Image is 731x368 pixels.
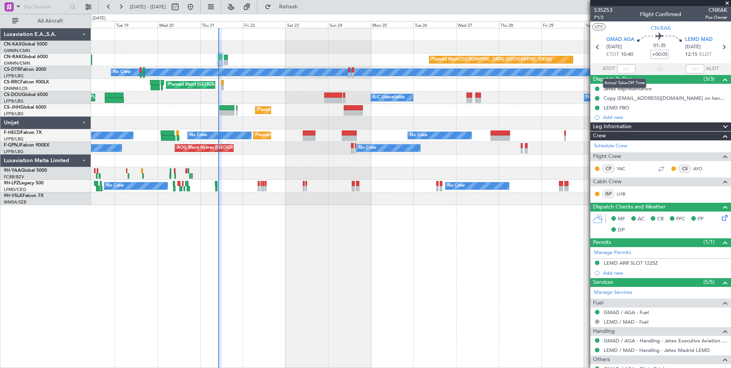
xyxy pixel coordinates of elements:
[499,21,542,28] div: Thu 28
[593,122,632,131] span: Leg Information
[593,152,621,161] span: Flight Crew
[617,64,635,73] input: --:--
[4,111,24,117] a: LFPB/LBG
[603,114,727,120] div: Add new
[286,21,328,28] div: Sat 23
[603,78,646,88] div: Actual Take-Off Time
[4,86,28,91] a: DNMM/LOS
[653,42,666,50] span: 01:35
[594,14,612,21] span: P1/2
[4,181,19,186] span: 9H-LPZ
[4,168,21,173] span: 9H-YAA
[261,1,307,13] button: Refresh
[703,278,715,286] span: (5/5)
[4,42,21,47] span: CN-KAS
[255,130,376,141] div: Planned Maint [GEOGRAPHIC_DATA] ([GEOGRAPHIC_DATA])
[4,187,26,192] a: LFMD/CEQ
[606,51,619,59] span: ETOT
[617,165,634,172] a: YAC
[592,23,606,30] button: UTC
[593,355,610,364] span: Others
[8,15,83,27] button: All Aircraft
[4,194,23,198] span: 9H-VSLK
[4,174,24,180] a: FCBB/BZV
[371,21,414,28] div: Mon 25
[328,21,371,28] div: Sun 24
[586,92,604,103] div: No Crew
[602,164,615,173] div: CP
[4,130,21,135] span: F-HECD
[685,43,701,51] span: [DATE]
[685,51,697,59] span: 12:15
[177,142,306,154] div: AOG Maint Hyères ([GEOGRAPHIC_DATA]-[GEOGRAPHIC_DATA])
[4,168,47,173] a: 9H-YAAGlobal 5000
[113,67,131,78] div: No Crew
[593,75,632,84] span: Dispatch To-Dos
[604,347,710,353] a: LEMD / MAD - Handling - Jetex Madrid LEMD
[685,36,713,44] span: LEMD MAD
[4,149,24,155] a: LFPB/LBG
[705,14,727,21] span: Pos Owner
[4,93,22,97] span: CS-DOU
[593,132,606,140] span: Crew
[657,215,664,223] span: CR
[4,67,20,72] span: CS-DTR
[4,67,46,72] a: CS-DTRFalcon 2000
[541,21,584,28] div: Fri 29
[4,48,30,54] a: GMMN/CMN
[703,75,715,83] span: (3/3)
[593,327,615,336] span: Handling
[4,73,24,79] a: LFPB/LBG
[4,55,48,59] a: CN-RAKGlobal 6000
[606,43,622,51] span: [DATE]
[4,143,20,148] span: F-GPNJ
[130,3,166,10] span: [DATE] - [DATE]
[593,238,611,247] span: Permits
[115,21,158,28] div: Tue 19
[4,194,44,198] a: 9H-VSLKFalcon 7X
[603,65,615,73] span: ATOT
[431,54,552,65] div: Planned Maint [GEOGRAPHIC_DATA] ([GEOGRAPHIC_DATA])
[93,15,106,22] div: [DATE]
[4,130,42,135] a: F-HECDFalcon 7X
[4,105,46,110] a: CS-JHHGlobal 6000
[168,79,289,91] div: Planned Maint [GEOGRAPHIC_DATA] ([GEOGRAPHIC_DATA])
[693,165,710,172] a: AYO
[618,226,625,234] span: DP
[617,191,634,197] a: LHB
[4,93,48,97] a: CS-DOUGlobal 6500
[4,181,44,186] a: 9H-LPZLegacy 500
[706,65,719,73] span: ALDT
[593,299,603,308] span: Fuel
[584,21,627,28] div: Sat 30
[594,6,612,14] span: 535253
[679,164,691,173] div: CS
[698,215,703,223] span: FP
[4,136,24,142] a: LFPB/LBG
[190,130,207,141] div: No Crew
[606,36,634,44] span: GMAD AGA
[604,309,649,316] a: GMAD / AGA - Fuel
[618,215,625,223] span: MF
[703,238,715,246] span: (1/1)
[4,60,30,66] a: GMMN/CMN
[640,10,681,18] div: Flight Confirmed
[4,199,26,205] a: WMSA/SZB
[593,177,622,186] span: Cabin Crew
[4,55,22,59] span: CN-RAK
[603,270,727,276] div: Add new
[106,180,124,192] div: No Crew
[593,278,613,287] span: Services
[257,104,378,116] div: Planned Maint [GEOGRAPHIC_DATA] ([GEOGRAPHIC_DATA])
[676,215,685,223] span: FFC
[4,98,24,104] a: LFPB/LBG
[594,142,627,150] a: Schedule Crew
[604,319,648,325] a: LEMD / MAD - Fuel
[447,180,465,192] div: No Crew
[604,104,629,111] div: LEMD FBO
[699,51,712,59] span: ELDT
[243,21,286,28] div: Fri 22
[604,95,727,101] div: Copy [EMAIL_ADDRESS][DOMAIN_NAME] on handling requests
[4,42,47,47] a: CN-KASGlobal 5000
[4,80,20,85] span: CS-RRC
